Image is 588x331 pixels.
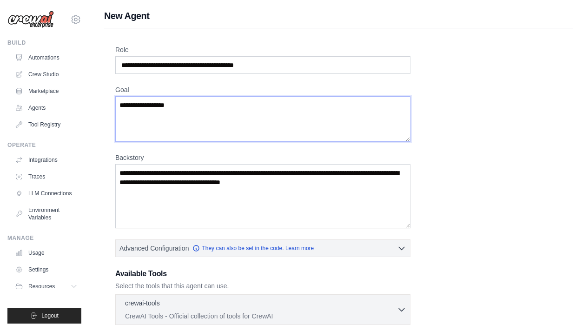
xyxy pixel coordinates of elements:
a: Crew Studio [11,67,81,82]
a: They can also be set in the code. Learn more [192,245,314,252]
p: Select the tools that this agent can use. [115,281,410,291]
span: Advanced Configuration [119,244,189,253]
a: Automations [11,50,81,65]
a: Usage [11,245,81,260]
a: Marketplace [11,84,81,99]
button: Advanced Configuration They can also be set in the code. Learn more [116,240,410,257]
div: Build [7,39,81,46]
a: Tool Registry [11,117,81,132]
button: Logout [7,308,81,324]
span: Resources [28,283,55,290]
p: CrewAI Tools - Official collection of tools for CrewAI [125,311,397,321]
button: crewai-tools CrewAI Tools - Official collection of tools for CrewAI [119,298,406,321]
div: Manage [7,234,81,242]
h1: New Agent [104,9,573,22]
a: Integrations [11,152,81,167]
a: Environment Variables [11,203,81,225]
a: Traces [11,169,81,184]
span: Logout [41,312,59,319]
a: Settings [11,262,81,277]
h3: Available Tools [115,268,410,279]
label: Role [115,45,410,54]
label: Goal [115,85,410,94]
img: Logo [7,11,54,28]
button: Resources [11,279,81,294]
a: Agents [11,100,81,115]
div: Operate [7,141,81,149]
p: crewai-tools [125,298,160,308]
a: LLM Connections [11,186,81,201]
label: Backstory [115,153,410,162]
